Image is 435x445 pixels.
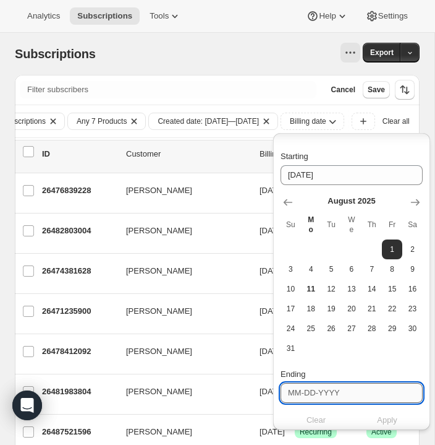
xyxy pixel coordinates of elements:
[331,85,355,95] span: Cancel
[342,210,362,240] th: Wednesday
[407,284,418,294] span: 16
[306,284,316,294] span: 11
[321,319,342,339] button: Tuesday August 26 2025
[281,259,301,279] button: Sunday August 3 2025
[119,261,242,281] button: [PERSON_NAME]
[402,259,423,279] button: Saturday August 9 2025
[366,304,377,314] span: 21
[281,210,301,240] th: Sunday
[281,165,423,185] input: MM-DD-YYYY
[150,11,169,21] span: Tools
[119,342,242,361] button: [PERSON_NAME]
[366,324,377,334] span: 28
[278,192,298,212] button: Show previous month, July 2025
[387,284,397,294] span: 15
[260,148,315,160] p: Billing Date
[119,422,242,442] button: [PERSON_NAME]
[260,226,285,235] span: [DATE]
[68,113,128,129] button: Any 7 Products
[321,259,342,279] button: Tuesday August 5 2025
[15,47,96,61] span: Subscriptions
[326,304,337,314] span: 19
[407,324,418,334] span: 30
[387,244,397,254] span: 1
[402,210,423,240] th: Saturday
[382,319,402,339] button: Friday August 29 2025
[285,220,296,230] span: Su
[306,324,316,334] span: 25
[42,345,116,358] p: 26478412092
[260,113,272,129] button: Clear
[347,215,357,235] span: We
[361,210,382,240] th: Thursday
[77,11,132,21] span: Subscriptions
[395,80,415,100] button: Sort the results
[321,210,342,240] th: Tuesday
[126,345,192,358] span: [PERSON_NAME]
[387,264,397,274] span: 8
[285,304,296,314] span: 17
[281,339,301,358] button: Sunday August 31 2025
[402,319,423,339] button: Saturday August 30 2025
[363,81,390,98] button: Save
[326,220,337,230] span: Tu
[126,305,192,318] span: [PERSON_NAME]
[347,304,357,314] span: 20
[366,220,377,230] span: Th
[126,225,192,237] span: [PERSON_NAME]
[301,279,321,299] button: Today Monday August 11 2025
[281,383,423,403] input: MM-DD-YYYY
[387,324,397,334] span: 29
[301,299,321,319] button: Monday August 18 2025
[407,264,418,274] span: 9
[387,304,397,314] span: 22
[285,343,296,353] span: 31
[407,220,418,230] span: Sa
[366,264,377,274] span: 7
[119,221,242,241] button: [PERSON_NAME]
[402,279,423,299] button: Saturday August 16 2025
[70,7,140,25] button: Subscriptions
[301,259,321,279] button: Monday August 4 2025
[382,210,402,240] th: Friday
[42,386,116,398] p: 26481983804
[281,152,308,161] span: Starting
[361,259,382,279] button: Thursday August 7 2025
[42,148,116,160] p: ID
[299,7,355,25] button: Help
[306,304,316,314] span: 18
[77,116,127,126] span: Any 7 Products
[326,81,360,98] button: Cancel
[361,299,382,319] button: Thursday August 21 2025
[281,113,344,129] button: Billing date
[281,319,301,339] button: Sunday August 24 2025
[402,240,423,259] button: Saturday August 2 2025
[281,299,301,319] button: Sunday August 17 2025
[382,240,402,259] button: Friday August 1 2025
[358,7,415,25] button: Settings
[366,284,377,294] span: 14
[301,319,321,339] button: Monday August 25 2025
[128,113,140,129] button: Clear
[382,259,402,279] button: Friday August 8 2025
[149,113,260,129] button: Created date: Jul 1, 2025—Jul 31, 2025
[260,266,285,275] span: [DATE]
[47,113,59,129] button: Clear
[42,426,116,438] p: 26487521596
[382,279,402,299] button: Friday August 15 2025
[42,225,116,237] p: 26482803004
[321,279,342,299] button: Tuesday August 12 2025
[342,279,362,299] button: Wednesday August 13 2025
[260,387,285,396] span: [DATE]
[361,279,382,299] button: Thursday August 14 2025
[285,264,296,274] span: 3
[42,265,116,277] p: 26474381628
[326,324,337,334] span: 26
[352,113,375,130] button: Add filter
[347,264,357,274] span: 6
[306,215,316,235] span: Mo
[260,306,285,316] span: [DATE]
[20,7,67,25] button: Analytics
[126,184,192,197] span: [PERSON_NAME]
[340,43,360,63] button: View actions for Subscriptions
